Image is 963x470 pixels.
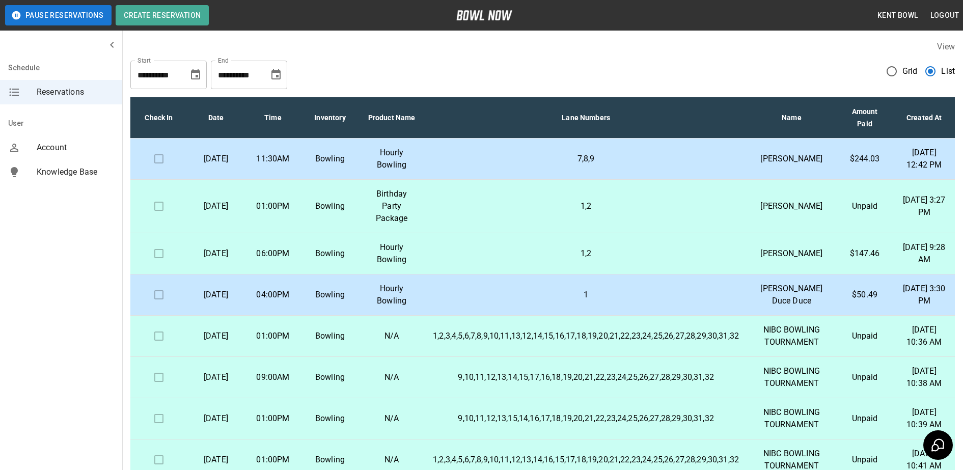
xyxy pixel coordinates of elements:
[844,289,886,301] p: $50.49
[844,371,886,383] p: Unpaid
[253,412,293,425] p: 01:00PM
[253,200,293,212] p: 01:00PM
[130,97,187,139] th: Check In
[893,97,955,139] th: Created At
[456,10,512,20] img: logo
[433,200,739,212] p: 1,2
[116,5,209,25] button: Create Reservation
[844,330,886,342] p: Unpaid
[196,247,236,260] p: [DATE]
[844,454,886,466] p: Unpaid
[755,406,828,431] p: NIBC BOWLING TOURNAMENT
[425,97,747,139] th: Lane Numbers
[901,283,947,307] p: [DATE] 3:30 PM
[196,289,236,301] p: [DATE]
[433,247,739,260] p: 1,2
[367,330,417,342] p: N/A
[196,371,236,383] p: [DATE]
[196,330,236,342] p: [DATE]
[844,412,886,425] p: Unpaid
[359,97,425,139] th: Product Name
[755,283,828,307] p: [PERSON_NAME] Duce Duce
[310,454,350,466] p: Bowling
[433,330,739,342] p: 1,2,3,4,5,6,7,8,9,10,11,13,12,14,15,16,17,18,19,20,21,22,23,24,25,26,27,28,29,30,31,32
[873,6,922,25] button: Kent Bowl
[310,371,350,383] p: Bowling
[37,142,114,154] span: Account
[301,97,359,139] th: Inventory
[433,153,739,165] p: 7,8,9
[755,324,828,348] p: NIBC BOWLING TOURNAMENT
[253,153,293,165] p: 11:30AM
[244,97,301,139] th: Time
[196,153,236,165] p: [DATE]
[433,289,739,301] p: 1
[310,412,350,425] p: Bowling
[310,289,350,301] p: Bowling
[747,97,836,139] th: Name
[433,371,739,383] p: 9,10,11,12,13,14,15,17,16,18,19,20,21,22,23,24,25,26,27,28,29,30,31,32
[844,247,886,260] p: $147.46
[253,371,293,383] p: 09:00AM
[755,365,828,390] p: NIBC BOWLING TOURNAMENT
[755,153,828,165] p: [PERSON_NAME]
[901,241,947,266] p: [DATE] 9:28 AM
[310,330,350,342] p: Bowling
[902,65,918,77] span: Grid
[433,454,739,466] p: 1,2,3,4,5,6,7,8,9,10,11,12,13,14,16,15,17,18,19,20,21,22,23,24,25,26,27,28,29,30,31,32
[901,365,947,390] p: [DATE] 10:38 AM
[844,153,886,165] p: $244.03
[310,247,350,260] p: Bowling
[253,330,293,342] p: 01:00PM
[901,147,947,171] p: [DATE] 12:42 PM
[901,194,947,218] p: [DATE] 3:27 PM
[367,147,417,171] p: Hourly Bowling
[367,188,417,225] p: Birthday Party Package
[844,200,886,212] p: Unpaid
[941,65,955,77] span: List
[37,86,114,98] span: Reservations
[37,166,114,178] span: Knowledge Base
[266,65,286,85] button: Choose date, selected date is Nov 2, 2025
[253,454,293,466] p: 01:00PM
[196,200,236,212] p: [DATE]
[196,412,236,425] p: [DATE]
[310,153,350,165] p: Bowling
[367,283,417,307] p: Hourly Bowling
[901,324,947,348] p: [DATE] 10:36 AM
[367,241,417,266] p: Hourly Bowling
[433,412,739,425] p: 9,10,11,12,13,15,14,16,17,18,19,20,21,22,23,24,25,26,27,28,29,30,31,32
[901,406,947,431] p: [DATE] 10:39 AM
[937,42,955,51] label: View
[196,454,236,466] p: [DATE]
[926,6,963,25] button: Logout
[367,454,417,466] p: N/A
[755,247,828,260] p: [PERSON_NAME]
[185,65,206,85] button: Choose date, selected date is Oct 2, 2025
[836,97,894,139] th: Amount Paid
[367,412,417,425] p: N/A
[187,97,244,139] th: Date
[253,289,293,301] p: 04:00PM
[5,5,112,25] button: Pause Reservations
[253,247,293,260] p: 06:00PM
[367,371,417,383] p: N/A
[310,200,350,212] p: Bowling
[755,200,828,212] p: [PERSON_NAME]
